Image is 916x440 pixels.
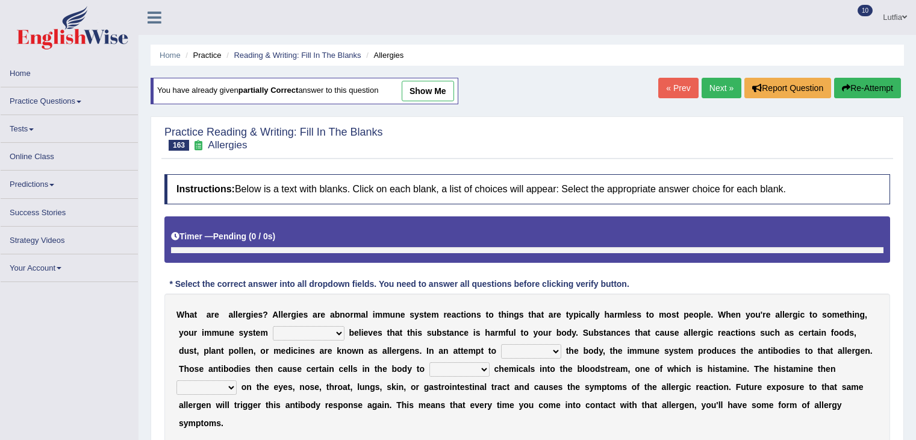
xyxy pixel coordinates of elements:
[741,328,746,338] b: o
[731,328,735,338] b: c
[164,278,634,291] div: * Select the correct answer into all dropdown fields. You need to answer all questions before cli...
[785,310,790,319] b: e
[378,328,382,338] b: s
[614,310,617,319] b: r
[585,310,590,319] b: a
[803,328,808,338] b: e
[617,310,625,319] b: m
[588,328,594,338] b: u
[531,310,537,319] b: h
[659,310,666,319] b: m
[361,328,364,338] b: i
[750,310,756,319] b: o
[366,310,368,319] b: l
[395,328,400,338] b: a
[501,310,506,319] b: h
[840,310,844,319] b: e
[373,328,378,338] b: e
[490,328,495,338] b: a
[449,328,454,338] b: a
[361,310,366,319] b: a
[464,310,466,319] b: i
[528,310,531,319] b: t
[263,310,268,319] b: ?
[253,328,256,338] b: t
[711,310,713,319] b: .
[192,140,205,151] small: Exam occurring question
[643,328,647,338] b: a
[202,328,204,338] b: i
[599,328,603,338] b: s
[184,346,189,356] b: u
[638,328,643,338] b: h
[537,310,541,319] b: a
[349,328,354,338] b: b
[655,328,660,338] b: c
[272,310,278,319] b: A
[239,328,244,338] b: s
[1,227,138,250] a: Strategy Videos
[419,310,424,319] b: s
[176,184,235,194] b: Instructions:
[288,310,291,319] b: r
[646,310,649,319] b: t
[566,310,569,319] b: t
[238,310,243,319] b: e
[194,346,197,356] b: t
[635,328,638,338] b: t
[375,310,382,319] b: m
[252,231,273,241] b: 0 / 0s
[221,346,224,356] b: t
[761,310,762,319] b: '
[688,328,691,338] b: l
[330,310,335,319] b: a
[831,328,834,338] b: f
[738,328,741,338] b: i
[239,346,241,356] b: l
[204,346,209,356] b: p
[243,346,248,356] b: e
[637,310,641,319] b: s
[519,310,524,319] b: s
[731,310,736,319] b: e
[354,328,359,338] b: e
[256,328,261,338] b: e
[363,49,403,61] li: Allergies
[691,328,693,338] b: l
[726,310,731,319] b: h
[160,51,181,60] a: Home
[415,328,417,338] b: i
[473,328,476,338] b: i
[214,310,219,319] b: e
[827,310,832,319] b: o
[243,310,246,319] b: r
[834,78,901,98] button: Re-Attempt
[702,78,741,98] a: Next »
[335,310,340,319] b: b
[839,328,844,338] b: o
[442,328,447,338] b: s
[476,328,481,338] b: s
[368,328,373,338] b: v
[456,310,461,319] b: c
[832,310,839,319] b: m
[495,328,498,338] b: r
[593,310,595,319] b: l
[808,328,811,338] b: r
[822,310,827,319] b: s
[821,328,827,338] b: n
[594,328,599,338] b: b
[208,139,247,151] small: Allergies
[246,310,251,319] b: g
[534,328,538,338] b: y
[660,328,665,338] b: a
[390,310,396,319] b: u
[233,310,235,319] b: l
[207,310,211,319] b: a
[567,328,572,338] b: d
[1,115,138,139] a: Tests
[485,328,490,338] b: h
[649,310,655,319] b: o
[211,310,214,319] b: r
[790,310,793,319] b: r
